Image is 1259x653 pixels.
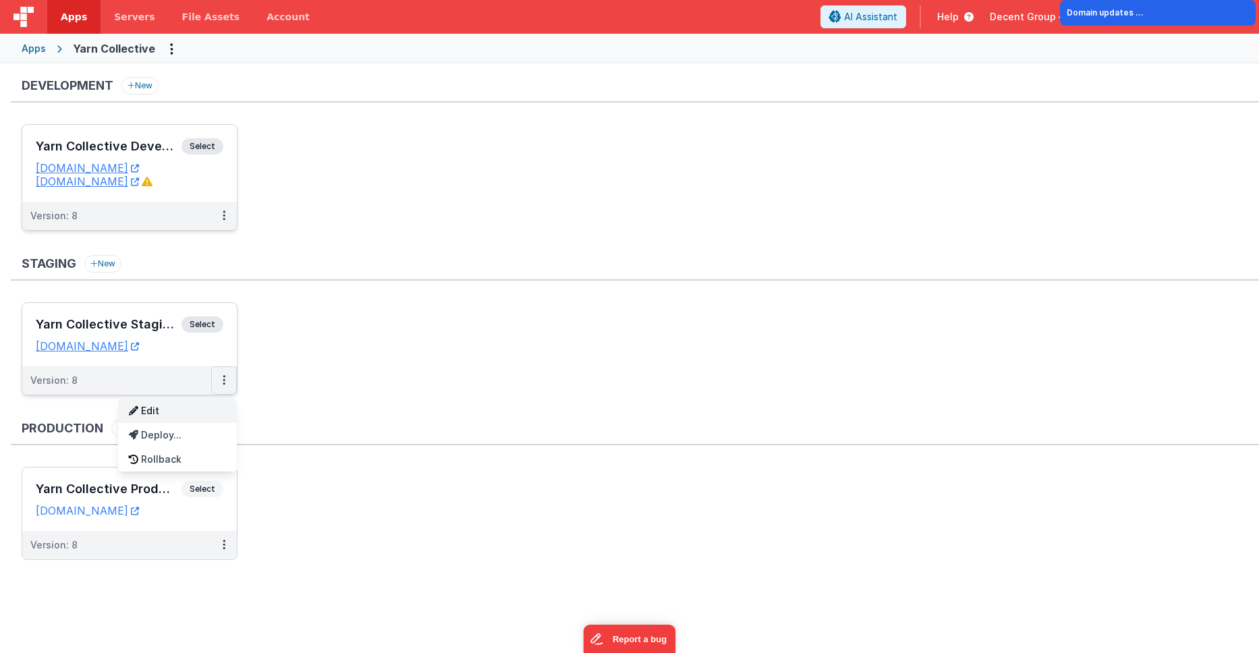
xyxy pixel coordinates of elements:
[118,399,237,423] a: Edit
[584,625,676,653] iframe: Marker.io feedback button
[990,10,1248,24] button: Decent Group — [EMAIL_ADDRESS][DOMAIN_NAME]
[990,10,1068,24] span: Decent Group —
[1067,7,1249,19] div: Domain updates ...
[114,10,155,24] span: Servers
[937,10,959,24] span: Help
[118,423,237,447] a: Deploy...
[820,5,906,28] button: AI Assistant
[844,10,897,24] span: AI Assistant
[61,10,87,24] span: Apps
[182,10,240,24] span: File Assets
[118,447,237,472] a: Rollback
[118,399,237,472] div: Options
